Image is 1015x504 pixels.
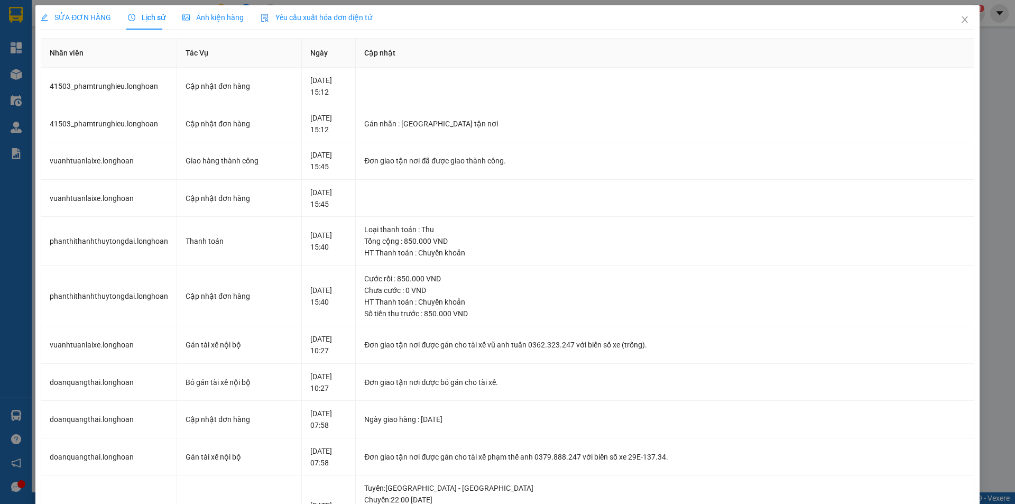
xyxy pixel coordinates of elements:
[364,118,965,130] div: Gán nhãn : [GEOGRAPHIC_DATA] tận nơi
[41,105,177,143] td: 41503_phamtrunghieu.longhoan
[364,273,965,285] div: Cước rồi : 850.000 VND
[310,149,347,172] div: [DATE] 15:45
[364,308,965,319] div: Số tiền thu trước : 850.000 VND
[261,14,269,22] img: icon
[186,80,293,92] div: Cập nhật đơn hàng
[310,230,347,253] div: [DATE] 15:40
[310,445,347,469] div: [DATE] 07:58
[186,193,293,204] div: Cập nhật đơn hàng
[186,451,293,463] div: Gán tài xế nội bộ
[364,339,965,351] div: Đơn giao tận nơi được gán cho tài xế vũ anh tuấn 0362.323.247 với biển số xe (trống).
[41,401,177,438] td: doanquangthai.longhoan
[41,364,177,401] td: doanquangthai.longhoan
[186,414,293,425] div: Cập nhật đơn hàng
[182,13,244,22] span: Ảnh kiện hàng
[961,15,969,24] span: close
[41,217,177,266] td: phanthithanhthuytongdai.longhoan
[950,5,980,35] button: Close
[177,39,302,68] th: Tác Vụ
[186,290,293,302] div: Cập nhật đơn hàng
[41,39,177,68] th: Nhân viên
[364,235,965,247] div: Tổng cộng : 850.000 VND
[364,285,965,296] div: Chưa cước : 0 VND
[186,235,293,247] div: Thanh toán
[41,14,48,21] span: edit
[41,13,111,22] span: SỬA ĐƠN HÀNG
[128,14,135,21] span: clock-circle
[310,408,347,431] div: [DATE] 07:58
[364,414,965,425] div: Ngày giao hàng : [DATE]
[364,224,965,235] div: Loại thanh toán : Thu
[41,326,177,364] td: vuanhtuanlaixe.longhoan
[261,13,372,22] span: Yêu cầu xuất hóa đơn điện tử
[310,371,347,394] div: [DATE] 10:27
[364,247,965,259] div: HT Thanh toán : Chuyển khoản
[364,377,965,388] div: Đơn giao tận nơi được bỏ gán cho tài xế.
[356,39,974,68] th: Cập nhật
[310,187,347,210] div: [DATE] 15:45
[310,333,347,356] div: [DATE] 10:27
[186,118,293,130] div: Cập nhật đơn hàng
[41,438,177,476] td: doanquangthai.longhoan
[364,155,965,167] div: Đơn giao tận nơi đã được giao thành công.
[302,39,356,68] th: Ngày
[186,377,293,388] div: Bỏ gán tài xế nội bộ
[41,266,177,327] td: phanthithanhthuytongdai.longhoan
[310,75,347,98] div: [DATE] 15:12
[186,155,293,167] div: Giao hàng thành công
[364,451,965,463] div: Đơn giao tận nơi được gán cho tài xế phạm thế anh 0379.888.247 với biển số xe 29E-137.34.
[128,13,165,22] span: Lịch sử
[186,339,293,351] div: Gán tài xế nội bộ
[41,180,177,217] td: vuanhtuanlaixe.longhoan
[182,14,190,21] span: picture
[41,142,177,180] td: vuanhtuanlaixe.longhoan
[310,285,347,308] div: [DATE] 15:40
[364,296,965,308] div: HT Thanh toán : Chuyển khoản
[310,112,347,135] div: [DATE] 15:12
[41,68,177,105] td: 41503_phamtrunghieu.longhoan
